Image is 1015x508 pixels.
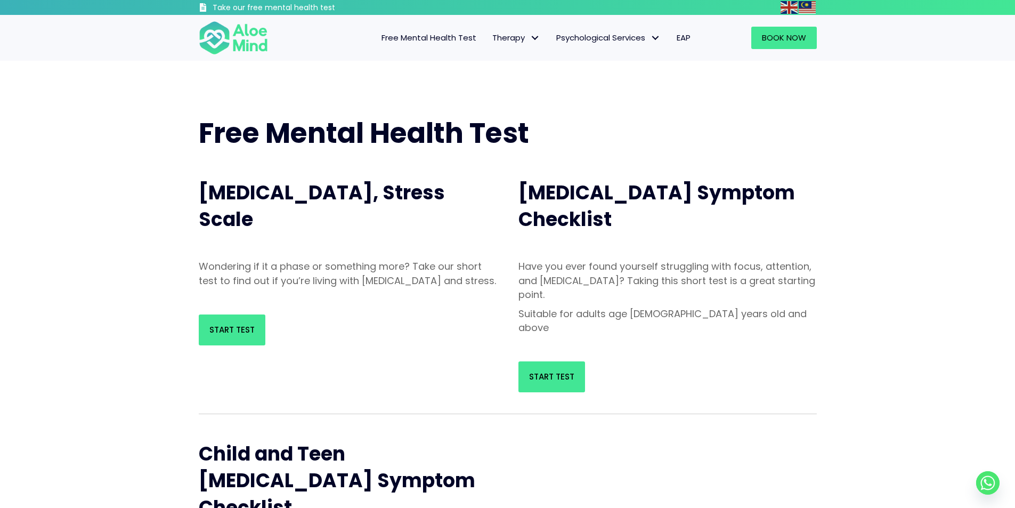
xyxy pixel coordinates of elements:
[529,371,574,382] span: Start Test
[199,315,265,345] a: Start Test
[373,27,484,49] a: Free Mental Health Test
[781,1,799,13] a: English
[518,361,585,392] a: Start Test
[751,27,817,49] a: Book Now
[799,1,817,13] a: Malay
[492,32,540,43] span: Therapy
[527,30,543,46] span: Therapy: submenu
[781,1,798,14] img: en
[213,3,392,13] h3: Take our free mental health test
[282,27,699,49] nav: Menu
[199,114,529,152] span: Free Mental Health Test
[199,179,445,233] span: [MEDICAL_DATA], Stress Scale
[799,1,816,14] img: ms
[669,27,699,49] a: EAP
[518,260,817,301] p: Have you ever found yourself struggling with focus, attention, and [MEDICAL_DATA]? Taking this sh...
[199,20,268,55] img: Aloe mind Logo
[484,27,548,49] a: TherapyTherapy: submenu
[677,32,691,43] span: EAP
[209,324,255,335] span: Start Test
[648,30,663,46] span: Psychological Services: submenu
[762,32,806,43] span: Book Now
[381,32,476,43] span: Free Mental Health Test
[556,32,661,43] span: Psychological Services
[518,179,795,233] span: [MEDICAL_DATA] Symptom Checklist
[199,260,497,287] p: Wondering if it a phase or something more? Take our short test to find out if you’re living with ...
[976,471,1000,495] a: Whatsapp
[548,27,669,49] a: Psychological ServicesPsychological Services: submenu
[518,307,817,335] p: Suitable for adults age [DEMOGRAPHIC_DATA] years old and above
[199,3,392,15] a: Take our free mental health test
